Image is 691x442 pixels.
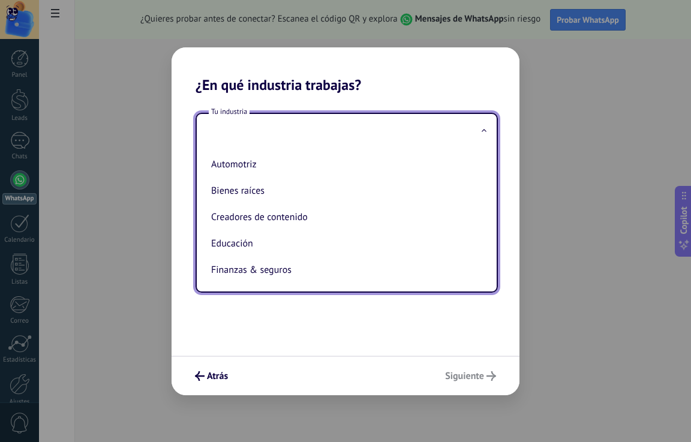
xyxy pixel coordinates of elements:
li: Finanzas & seguros [206,257,482,283]
li: Educación [206,230,482,257]
span: Tu industria [209,107,250,117]
h2: ¿En qué industria trabajas? [172,47,519,94]
li: Bienes raíces [206,178,482,204]
span: Atrás [207,372,228,380]
button: Atrás [190,366,233,386]
li: Gobierno [206,283,482,309]
li: Automotriz [206,151,482,178]
li: Creadores de contenido [206,204,482,230]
